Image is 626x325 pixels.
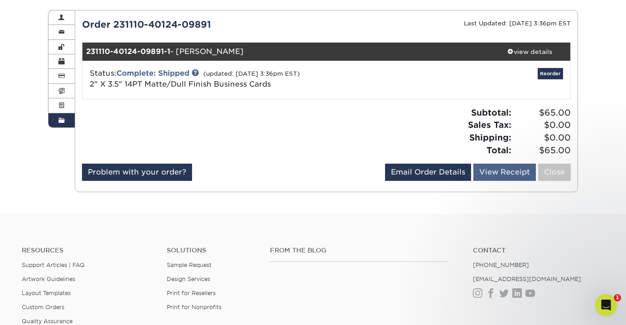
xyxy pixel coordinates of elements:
small: (updated: [DATE] 3:36pm EST) [203,70,300,77]
div: - [PERSON_NAME] [82,43,489,61]
h4: Resources [22,247,153,254]
span: $0.00 [514,119,571,131]
span: $65.00 [514,144,571,157]
div: Order 231110-40124-09891 [75,18,327,31]
a: Artwork Guidelines [22,276,75,282]
span: $65.00 [514,107,571,119]
span: 1 [614,294,621,301]
a: Print for Nonprofits [167,304,222,310]
strong: Total: [486,145,511,155]
iframe: Intercom live chat [595,294,617,316]
div: Status: [83,68,408,90]
a: Print for Resellers [167,290,216,296]
a: [EMAIL_ADDRESS][DOMAIN_NAME] [473,276,581,282]
a: 2" X 3.5" 14PT Matte/Dull Finish Business Cards [90,80,271,88]
a: Reorder [538,68,563,79]
span: $0.00 [514,131,571,144]
div: view details [489,47,570,56]
small: Last Updated: [DATE] 3:36pm EST [464,20,571,27]
a: Layout Templates [22,290,71,296]
a: Contact [473,247,604,254]
a: View Receipt [473,164,536,181]
a: view details [489,43,570,61]
h4: From the Blog [270,247,448,254]
a: Support Articles | FAQ [22,262,85,268]
a: [PHONE_NUMBER] [473,262,529,268]
h4: Solutions [167,247,256,254]
a: Design Services [167,276,210,282]
a: Close [538,164,571,181]
a: Email Order Details [385,164,471,181]
strong: Sales Tax: [468,120,511,130]
strong: Subtotal: [471,107,511,117]
a: Complete: Shipped [116,69,189,78]
a: Sample Request [167,262,212,268]
a: Problem with your order? [82,164,192,181]
strong: Shipping: [469,132,511,142]
strong: 231110-40124-09891-1 [86,47,170,56]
